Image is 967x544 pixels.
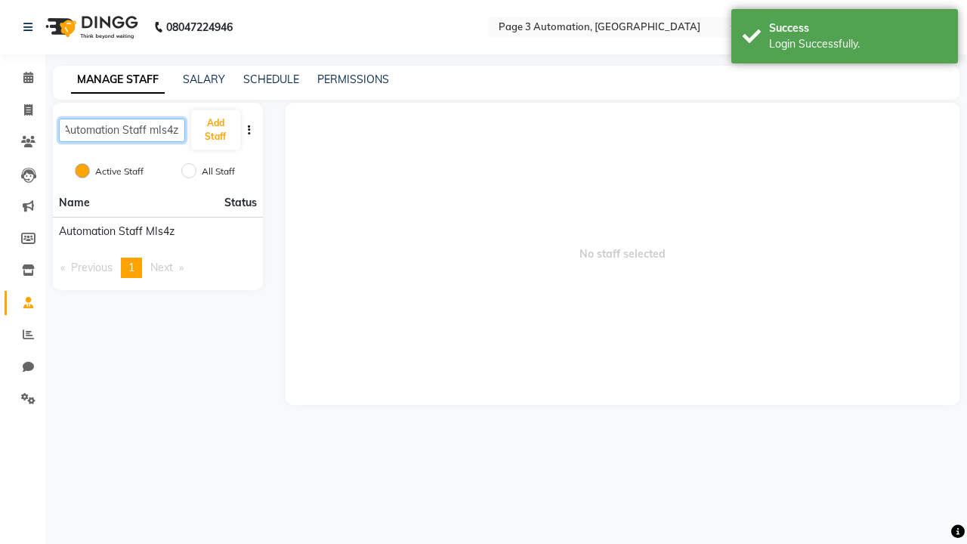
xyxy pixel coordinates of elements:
[317,73,389,86] a: PERMISSIONS
[39,6,142,48] img: logo
[53,258,263,278] nav: Pagination
[286,103,960,405] span: No staff selected
[128,261,134,274] span: 1
[202,165,235,178] label: All Staff
[71,261,113,274] span: Previous
[166,6,233,48] b: 08047224946
[71,66,165,94] a: MANAGE STAFF
[150,261,173,274] span: Next
[769,36,947,52] div: Login Successfully.
[243,73,299,86] a: SCHEDULE
[95,165,144,178] label: Active Staff
[59,119,185,142] input: Search Staff
[224,195,257,211] span: Status
[769,20,947,36] div: Success
[183,73,225,86] a: SALARY
[59,224,175,240] span: Automation Staff mIs4z
[59,196,90,209] span: Name
[191,110,240,150] button: Add Staff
